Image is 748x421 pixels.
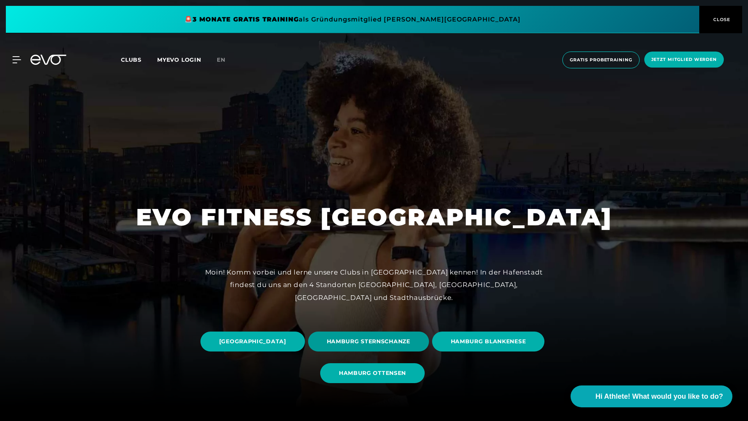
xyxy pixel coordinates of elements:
[339,369,406,377] span: HAMBURG OTTENSEN
[327,337,410,346] span: HAMBURG STERNSCHANZE
[200,326,308,357] a: [GEOGRAPHIC_DATA]
[642,52,726,68] a: Jetzt Mitglied werden
[699,6,742,33] button: CLOSE
[121,56,142,63] span: Clubs
[219,337,286,346] span: [GEOGRAPHIC_DATA]
[320,357,428,389] a: HAMBURG OTTENSEN
[711,16,730,23] span: CLOSE
[136,202,612,232] h1: EVO FITNESS [GEOGRAPHIC_DATA]
[451,337,526,346] span: HAMBURG BLANKENESE
[596,391,723,402] span: Hi Athlete! What would you like to do?
[121,56,157,63] a: Clubs
[560,52,642,68] a: Gratis Probetraining
[651,56,717,63] span: Jetzt Mitglied werden
[571,385,732,407] button: Hi Athlete! What would you like to do?
[199,266,549,304] div: Moin! Komm vorbei und lerne unsere Clubs in [GEOGRAPHIC_DATA] kennen! In der Hafenstadt findest d...
[570,57,632,63] span: Gratis Probetraining
[217,55,235,64] a: en
[157,56,201,63] a: MYEVO LOGIN
[432,326,548,357] a: HAMBURG BLANKENESE
[308,326,432,357] a: HAMBURG STERNSCHANZE
[217,56,225,63] span: en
